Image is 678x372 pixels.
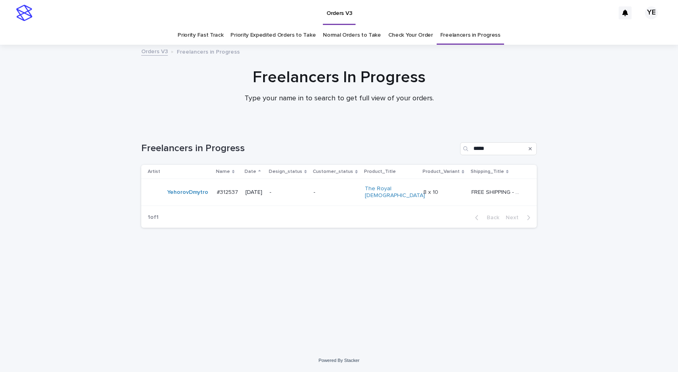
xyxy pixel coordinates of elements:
[365,185,425,199] a: The Royal [DEMOGRAPHIC_DATA]
[506,215,523,220] span: Next
[245,189,263,196] p: [DATE]
[471,167,504,176] p: Shipping_Title
[141,179,537,206] tr: YehorovDmytro #312537#312537 [DATE]--The Royal [DEMOGRAPHIC_DATA] 8 x 108 x 10 FREE SHIPPING - pr...
[141,208,165,227] p: 1 of 1
[245,167,256,176] p: Date
[269,167,302,176] p: Design_status
[502,214,537,221] button: Next
[440,26,500,45] a: Freelancers in Progress
[423,167,460,176] p: Product_Variant
[313,167,353,176] p: Customer_status
[423,187,440,196] p: 8 x 10
[323,26,381,45] a: Normal Orders to Take
[141,143,457,154] h1: Freelancers in Progress
[178,94,500,103] p: Type your name in to search to get full view of your orders.
[270,189,307,196] p: -
[645,6,658,19] div: YE
[177,47,240,56] p: Freelancers in Progress
[16,5,32,21] img: stacker-logo-s-only.png
[141,68,537,87] h1: Freelancers In Progress
[364,167,396,176] p: Product_Title
[167,189,208,196] a: YehorovDmytro
[482,215,499,220] span: Back
[178,26,223,45] a: Priority Fast Track
[314,189,358,196] p: -
[217,187,240,196] p: #312537
[460,142,537,155] input: Search
[216,167,230,176] p: Name
[230,26,316,45] a: Priority Expedited Orders to Take
[471,187,523,196] p: FREE SHIPPING - preview in 1-2 business days, after your approval delivery will take 5-10 b.d.
[141,46,168,56] a: Orders V3
[318,358,359,363] a: Powered By Stacker
[469,214,502,221] button: Back
[388,26,433,45] a: Check Your Order
[148,167,160,176] p: Artist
